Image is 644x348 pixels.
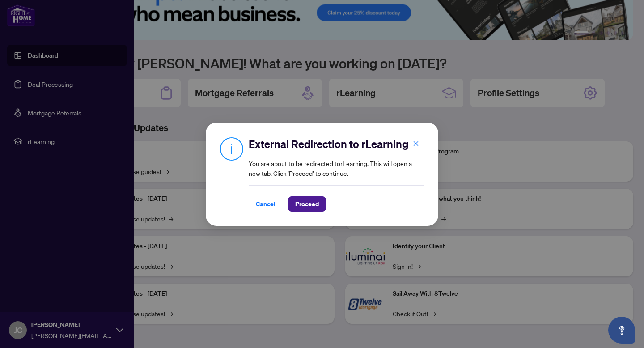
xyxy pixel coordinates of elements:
span: close [413,140,419,146]
img: Info Icon [220,137,243,161]
button: Open asap [608,317,635,344]
span: Cancel [256,197,275,211]
button: Cancel [249,196,283,212]
button: Proceed [288,196,326,212]
h2: External Redirection to rLearning [249,137,424,151]
span: Proceed [295,197,319,211]
div: You are about to be redirected to rLearning . This will open a new tab. Click ‘Proceed’ to continue. [249,137,424,212]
